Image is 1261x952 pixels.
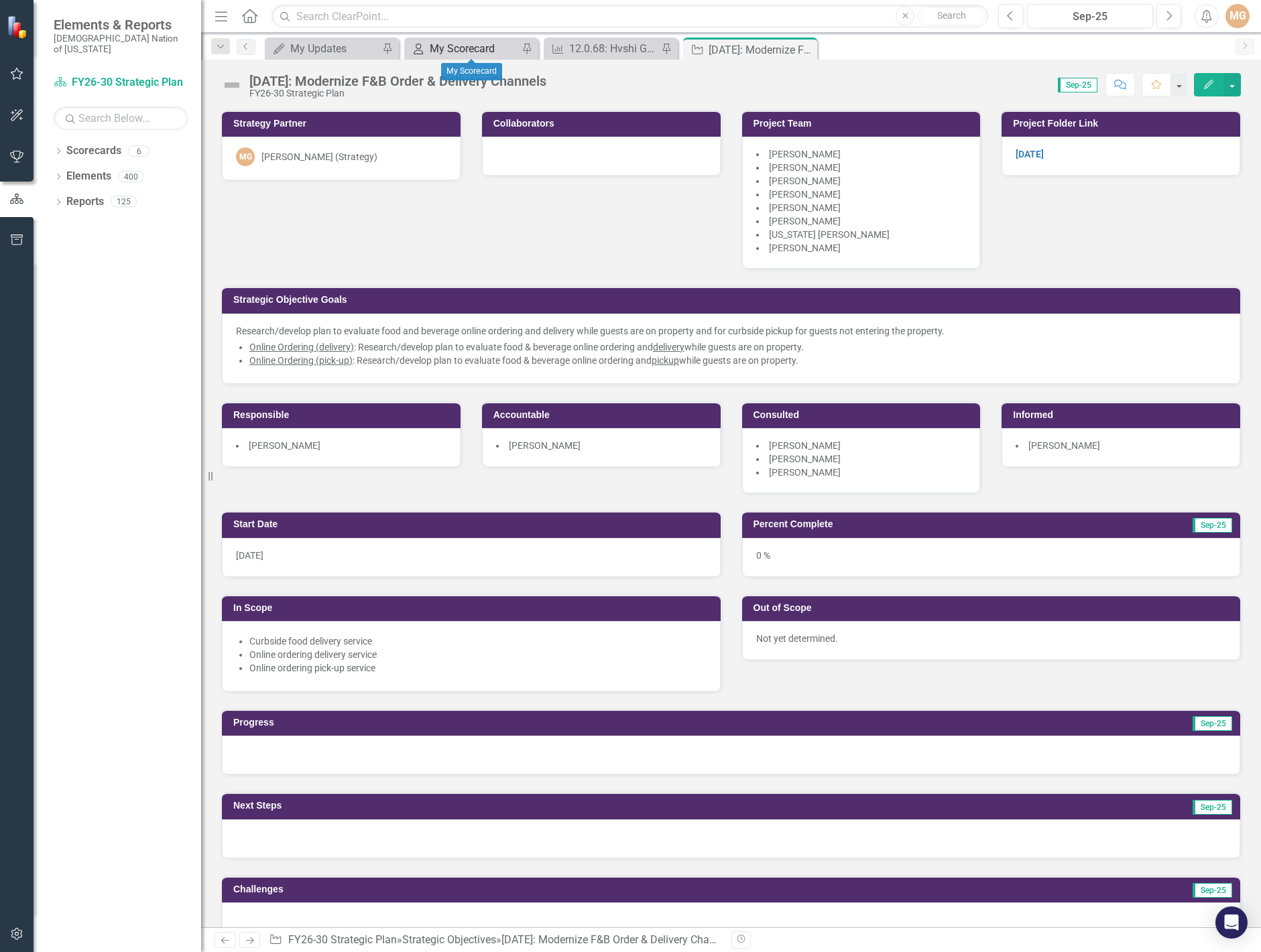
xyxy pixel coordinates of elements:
span: [PERSON_NAME] [769,189,841,200]
span: [PERSON_NAME] [769,202,841,213]
div: 400 [118,171,144,182]
input: Search Below... [54,107,188,130]
small: [DEMOGRAPHIC_DATA] Nation of [US_STATE] [54,33,188,55]
span: [PERSON_NAME] [769,149,841,159]
button: Search [918,7,985,25]
h3: Project Team [754,119,974,129]
h3: Strategic Objective Goals [233,295,1234,305]
a: Strategic Objectives [402,933,496,946]
a: My Updates [268,40,379,57]
div: » » [269,933,721,948]
span: [PERSON_NAME] [769,467,841,478]
h3: Next Steps [233,801,776,811]
span: [PERSON_NAME] [769,176,841,186]
h3: Progress [233,718,732,728]
span: Sep-25 [1193,883,1232,898]
span: [PERSON_NAME] [769,216,841,226]
span: [PERSON_NAME] [249,440,320,451]
li: Online ordering delivery service [249,648,707,661]
u: Online Ordering (delivery) [249,342,354,352]
div: FY26-30 Strategic Plan [249,88,546,98]
p: Research/develop plan to evaluate food and beverage online ordering and delivery while guests are... [236,324,1226,338]
h3: Challenges [233,884,784,894]
input: Search ClearPoint... [272,5,988,28]
span: [US_STATE] [PERSON_NAME] [769,229,890,240]
div: 6 [128,145,149,157]
span: Sep-25 [1193,800,1232,815]
li: : Research/develop plan to evaluate food & beverage online ordering and while guests are on prope... [249,354,1226,367]
u: delivery [653,342,684,352]
img: Not Defined [221,74,243,96]
u: pickup [652,355,679,366]
h3: Out of Scope [754,603,1234,613]
li: : Research/develop plan to evaluate food & beverage online ordering and while guests are on prope... [249,340,1226,354]
h3: Start Date [233,519,714,529]
img: ClearPoint Strategy [7,15,30,38]
h3: In Scope [233,603,714,613]
h3: Responsible [233,410,454,420]
div: [DATE]: Modernize F&B Order & Delivery Channels [709,42,814,58]
button: Sep-25 [1027,4,1153,28]
a: My Scorecard [408,40,518,57]
span: [PERSON_NAME] [769,454,841,464]
h3: Percent Complete [754,519,1071,529]
h3: Informed [1013,410,1234,420]
a: Scorecards [66,143,121,159]
div: 0 % [742,538,1241,577]
h3: Consulted [754,410,974,420]
div: My Scorecard [430,40,518,57]
span: Sep-25 [1193,716,1232,731]
a: FY26-30 Strategic Plan [54,75,188,90]
div: Sep-25 [1032,9,1148,25]
a: Reports [66,194,104,210]
h3: Project Folder Link [1013,119,1234,129]
span: [PERSON_NAME] [509,440,581,451]
span: Sep-25 [1193,518,1232,533]
li: Curbside food delivery service [249,634,707,648]
li: Online ordering pick-up service [249,661,707,675]
div: 12.0.68: Hvshi Gift Shop Inventory KPIs [569,40,658,57]
u: Online Ordering (pick-up) [249,355,353,366]
div: 125 [111,196,137,208]
span: Sep-25 [1058,78,1097,92]
span: [DATE] [236,550,263,561]
a: FY26-30 Strategic Plan [288,933,397,946]
div: [DATE]: Modernize F&B Order & Delivery Channels [501,933,735,946]
div: [PERSON_NAME] (Strategy) [261,150,377,163]
span: Elements & Reports [54,17,188,33]
a: Elements [66,169,111,184]
span: [PERSON_NAME] [769,440,841,451]
div: Open Intercom Messenger [1215,906,1248,939]
h3: Strategy Partner [233,119,454,129]
span: [PERSON_NAME] [769,162,841,173]
div: MG [236,147,255,166]
h3: Collaborators [493,119,714,129]
a: 12.0.68: Hvshi Gift Shop Inventory KPIs [547,40,658,57]
span: Search [937,10,966,21]
div: My Scorecard [441,63,502,80]
div: My Updates [290,40,379,57]
h3: Accountable [493,410,714,420]
a: [DATE] [1016,149,1044,159]
button: MG [1225,4,1250,28]
span: [PERSON_NAME] [1028,440,1100,451]
span: [PERSON_NAME] [769,243,841,253]
p: Not yet determined. [756,632,1227,645]
div: [DATE]: Modernize F&B Order & Delivery Channels [249,74,546,88]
